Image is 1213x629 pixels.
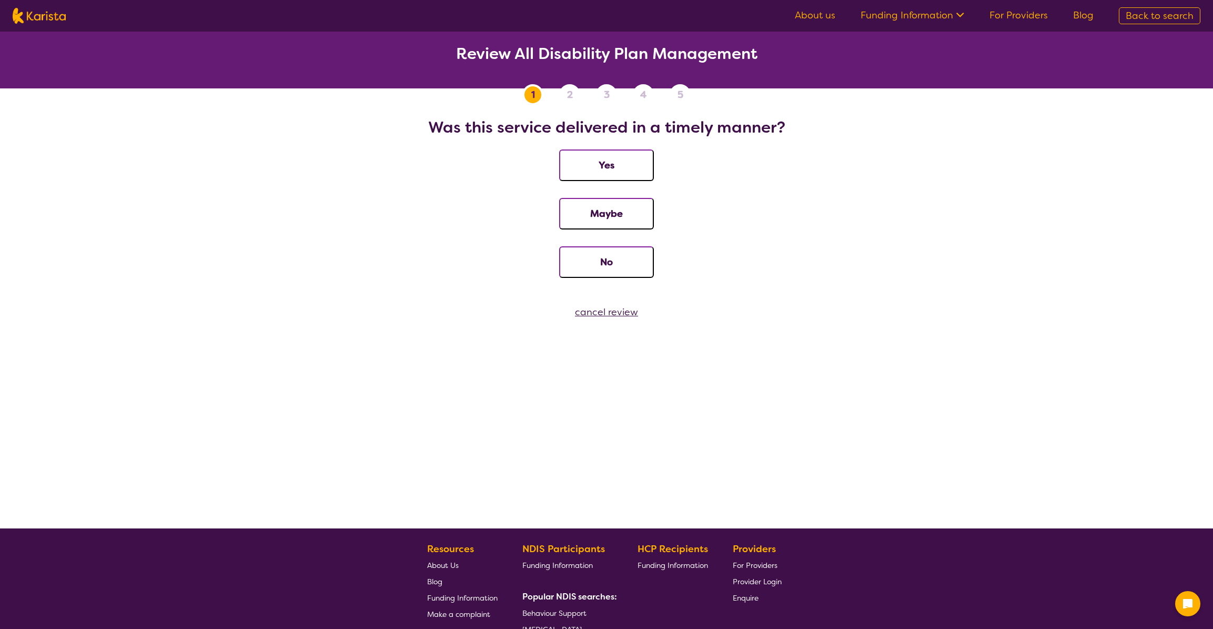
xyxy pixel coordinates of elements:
a: Funding Information [427,590,498,606]
a: Provider Login [733,573,782,590]
b: NDIS Participants [522,543,605,555]
a: Funding Information [522,557,613,573]
span: Blog [427,577,442,586]
h2: Review All Disability Plan Management [13,44,1200,63]
span: About Us [427,561,459,570]
span: 1 [531,87,535,103]
span: 4 [640,87,646,103]
span: 2 [567,87,573,103]
a: About Us [427,557,498,573]
b: Resources [427,543,474,555]
a: Make a complaint [427,606,498,622]
span: 5 [678,87,683,103]
span: Funding Information [522,561,593,570]
b: Providers [733,543,776,555]
span: Behaviour Support [522,608,587,618]
a: Blog [1073,9,1094,22]
a: Blog [427,573,498,590]
span: Make a complaint [427,610,490,619]
img: Karista logo [13,8,66,24]
a: Funding Information [638,557,708,573]
span: Funding Information [427,593,498,603]
h2: Was this service delivered in a timely manner? [13,118,1200,137]
span: Funding Information [638,561,708,570]
a: Enquire [733,590,782,606]
button: Yes [559,149,654,181]
span: Back to search [1126,9,1194,22]
a: Funding Information [861,9,964,22]
a: Behaviour Support [522,605,613,621]
a: About us [795,9,835,22]
b: Popular NDIS searches: [522,591,617,602]
a: For Providers [733,557,782,573]
a: For Providers [989,9,1048,22]
span: For Providers [733,561,777,570]
button: No [559,246,654,278]
button: Maybe [559,198,654,229]
span: Enquire [733,593,759,603]
span: Provider Login [733,577,782,586]
b: HCP Recipients [638,543,708,555]
a: Back to search [1119,7,1200,24]
span: 3 [604,87,610,103]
